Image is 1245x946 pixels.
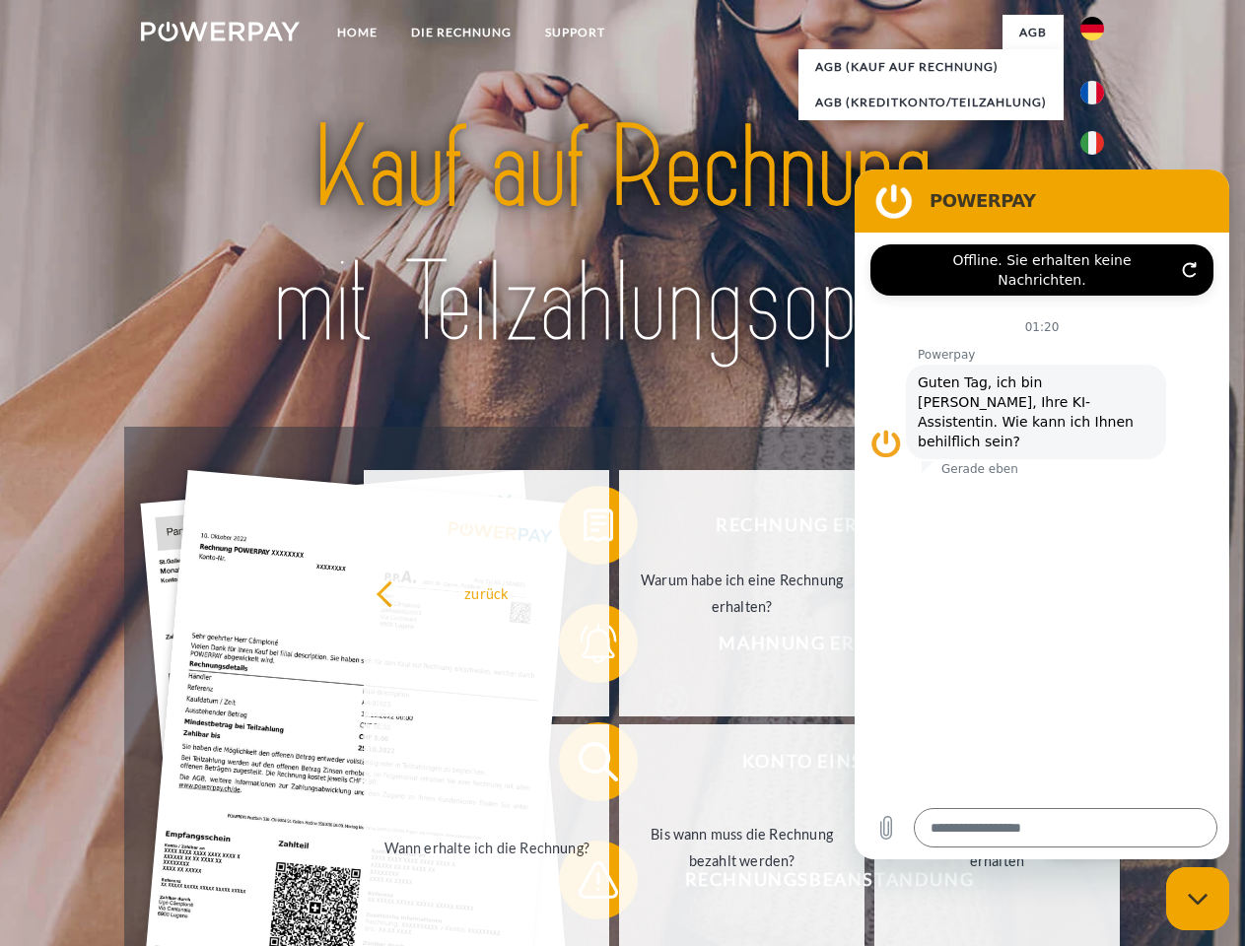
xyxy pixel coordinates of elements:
img: logo-powerpay-white.svg [141,22,300,41]
a: agb [1003,15,1064,50]
a: AGB (Kauf auf Rechnung) [798,49,1064,85]
div: zurück [376,579,597,606]
a: Home [320,15,394,50]
div: Warum habe ich eine Rechnung erhalten? [631,567,853,620]
a: DIE RECHNUNG [394,15,528,50]
img: fr [1080,81,1104,104]
a: SUPPORT [528,15,622,50]
img: title-powerpay_de.svg [188,95,1057,377]
img: it [1080,131,1104,155]
iframe: Schaltfläche zum Öffnen des Messaging-Fensters; Konversation läuft [1166,867,1229,930]
div: Bis wann muss die Rechnung bezahlt werden? [631,821,853,874]
div: Wann erhalte ich die Rechnung? [376,834,597,860]
iframe: Messaging-Fenster [855,169,1229,859]
img: de [1080,17,1104,40]
a: AGB (Kreditkonto/Teilzahlung) [798,85,1064,120]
